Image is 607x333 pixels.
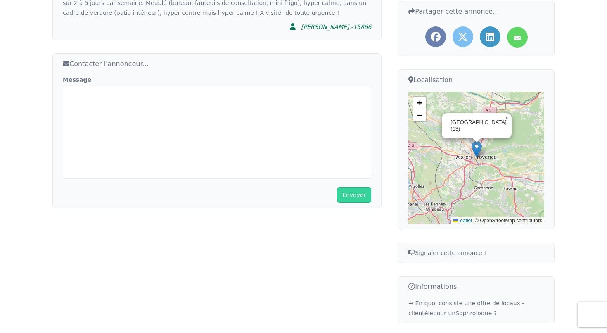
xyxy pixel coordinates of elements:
[337,187,371,203] button: Envoyer
[417,98,422,108] span: +
[505,114,509,121] span: ×
[453,26,473,47] a: Partager l'annonce sur Twitter
[453,218,472,224] a: Leaflet
[480,26,500,47] a: Partager l'annonce sur LinkedIn
[413,97,426,109] a: Zoom in
[474,218,475,224] span: |
[408,300,524,316] a: → En quoi consiste une offre de locaux - clientèlepour unSophrologue ?
[413,109,426,121] a: Zoom out
[285,18,371,35] a: [PERSON_NAME].-15866
[502,113,512,123] a: Close popup
[408,250,486,256] span: Signaler cette annonce !
[63,59,371,69] h3: Contacter l'annonceur...
[63,76,371,84] label: Message
[301,23,371,31] div: [PERSON_NAME].-15866
[507,27,528,48] a: Partager l'annonce par mail
[451,119,501,133] div: [GEOGRAPHIC_DATA] (13)
[408,75,544,85] h3: Localisation
[451,217,544,224] div: © OpenStreetMap contributors
[472,141,482,158] img: Marker
[408,6,544,17] h3: Partager cette annonce...
[417,110,422,120] span: −
[408,282,544,292] h3: Informations
[425,26,446,47] a: Partager l'annonce sur Facebook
